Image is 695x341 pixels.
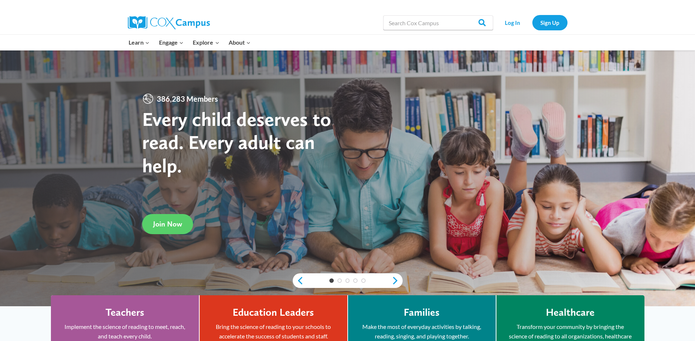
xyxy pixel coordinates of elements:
[337,278,342,283] a: 2
[293,273,403,288] div: content slider buttons
[293,276,304,285] a: previous
[153,220,182,228] span: Join Now
[497,15,529,30] a: Log In
[142,214,193,234] a: Join Now
[361,278,366,283] a: 5
[129,38,149,47] span: Learn
[154,93,221,105] span: 386,283 Members
[128,16,210,29] img: Cox Campus
[233,306,314,319] h4: Education Leaders
[392,276,403,285] a: next
[546,306,595,319] h4: Healthcare
[211,322,336,341] p: Bring the science of reading to your schools to accelerate the success of students and staff.
[106,306,144,319] h4: Teachers
[345,278,350,283] a: 3
[62,322,188,341] p: Implement the science of reading to meet, reach, and teach every child.
[124,35,255,50] nav: Primary Navigation
[383,15,493,30] input: Search Cox Campus
[497,15,568,30] nav: Secondary Navigation
[159,38,184,47] span: Engage
[532,15,568,30] a: Sign Up
[359,322,485,341] p: Make the most of everyday activities by talking, reading, singing, and playing together.
[193,38,219,47] span: Explore
[353,278,358,283] a: 4
[229,38,251,47] span: About
[329,278,334,283] a: 1
[142,107,331,177] strong: Every child deserves to read. Every adult can help.
[404,306,440,319] h4: Families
